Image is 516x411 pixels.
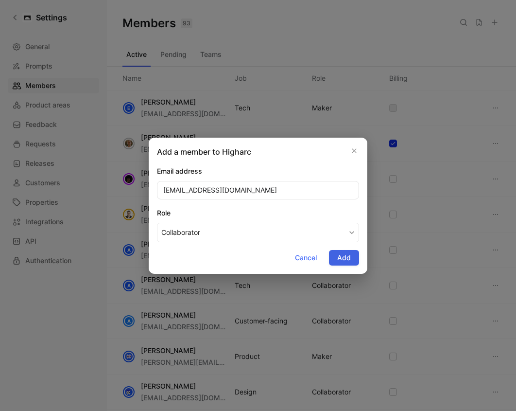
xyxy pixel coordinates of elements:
[295,252,317,264] span: Cancel
[157,181,359,199] input: example@cycle.app
[157,223,359,242] button: Role
[329,250,359,266] button: Add
[157,165,359,177] div: Email address
[337,252,351,264] span: Add
[157,146,251,158] h2: Add a member to Higharc
[287,250,325,266] button: Cancel
[157,207,359,219] div: Role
